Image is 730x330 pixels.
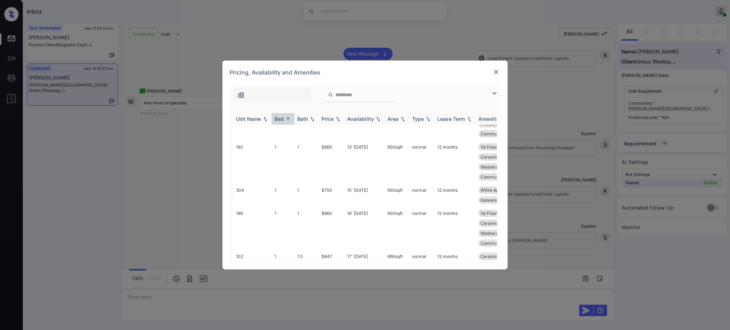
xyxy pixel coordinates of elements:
[272,250,294,283] td: 1
[319,250,344,283] td: $847
[435,140,475,184] td: 12 months
[222,61,508,84] div: Pricing, Availability and Amenities
[274,116,284,122] div: Bed
[233,250,272,283] td: 102
[425,117,432,122] img: sorting
[480,231,519,236] span: Washer/Dryer Co...
[493,68,500,76] img: close
[272,184,294,207] td: 1
[480,197,499,203] span: Gatewise
[466,117,473,122] img: sorting
[478,116,502,122] div: Amenities
[233,207,272,250] td: 189
[319,207,344,250] td: $860
[409,250,435,283] td: normal
[435,207,475,250] td: 12 months
[233,184,272,207] td: 304
[435,184,475,207] td: 12 months
[480,221,515,226] span: Ceramic Tile Ki...
[437,116,465,122] div: Lease Term
[435,250,475,283] td: 12 months
[272,140,294,184] td: 1
[409,140,435,184] td: normal
[328,92,333,98] img: icon-zuma
[272,207,294,250] td: 1
[294,250,319,283] td: 1.5
[480,241,513,246] span: Community Fee
[294,207,319,250] td: 1
[412,116,424,122] div: Type
[480,164,519,170] span: Washer/Dryer Co...
[409,207,435,250] td: normal
[385,207,409,250] td: 650 sqft
[319,184,344,207] td: $755
[480,131,513,136] span: Community Fee
[297,116,308,122] div: Bath
[385,250,409,283] td: 690 sqft
[233,140,272,184] td: 193
[344,184,385,207] td: 15' [DATE]
[399,117,406,122] img: sorting
[319,140,344,184] td: $860
[344,250,385,283] td: 17' [DATE]
[375,117,382,122] img: sorting
[480,144,497,150] span: 1st Floor
[334,117,341,122] img: sorting
[480,254,515,259] span: Ceramic Tile Di...
[344,207,385,250] td: 16' [DATE]
[409,184,435,207] td: normal
[236,116,261,122] div: Unit Name
[480,154,515,160] span: Ceramic Tile Ki...
[480,211,497,216] span: 1st Floor
[284,116,292,122] img: sorting
[387,116,399,122] div: Area
[490,89,499,98] img: icon-zuma
[480,174,513,180] span: Community Fee
[344,140,385,184] td: 13' [DATE]
[385,140,409,184] td: 650 sqft
[294,140,319,184] td: 1
[294,184,319,207] td: 1
[347,116,374,122] div: Availability
[322,116,334,122] div: Price
[480,187,516,193] span: White Appliance...
[309,117,316,122] img: sorting
[237,92,245,99] img: icon-zuma
[262,117,269,122] img: sorting
[385,184,409,207] td: 650 sqft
